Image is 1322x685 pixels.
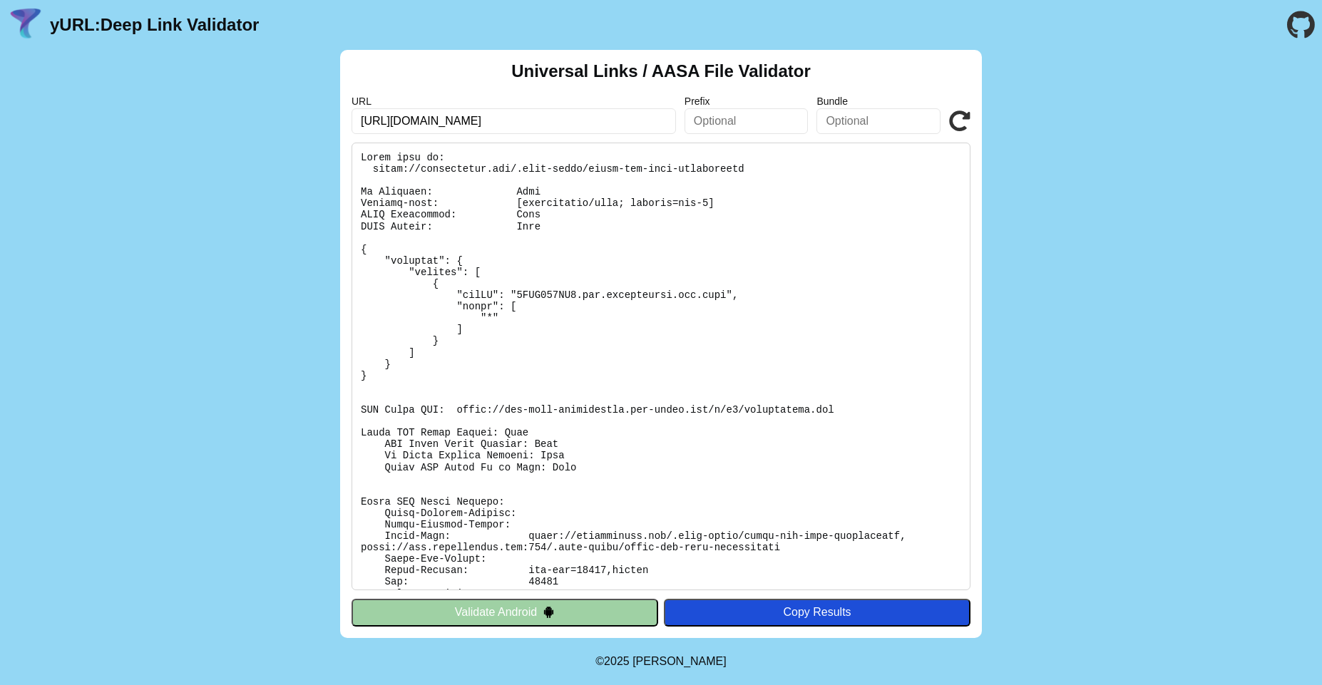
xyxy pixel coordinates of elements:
img: droidIcon.svg [543,606,555,618]
label: URL [352,96,676,107]
a: yURL:Deep Link Validator [50,15,259,35]
input: Optional [816,108,941,134]
label: Prefix [685,96,809,107]
button: Validate Android [352,599,658,626]
div: Copy Results [671,606,963,619]
h2: Universal Links / AASA File Validator [511,61,811,81]
img: yURL Logo [7,6,44,43]
input: Required [352,108,676,134]
footer: © [595,638,726,685]
label: Bundle [816,96,941,107]
a: Michael Ibragimchayev's Personal Site [632,655,727,667]
pre: Lorem ipsu do: sitam://consectetur.adi/.elit-seddo/eiusm-tem-inci-utlaboreetd Ma Aliquaen: Admi V... [352,143,970,590]
button: Copy Results [664,599,970,626]
input: Optional [685,108,809,134]
span: 2025 [604,655,630,667]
